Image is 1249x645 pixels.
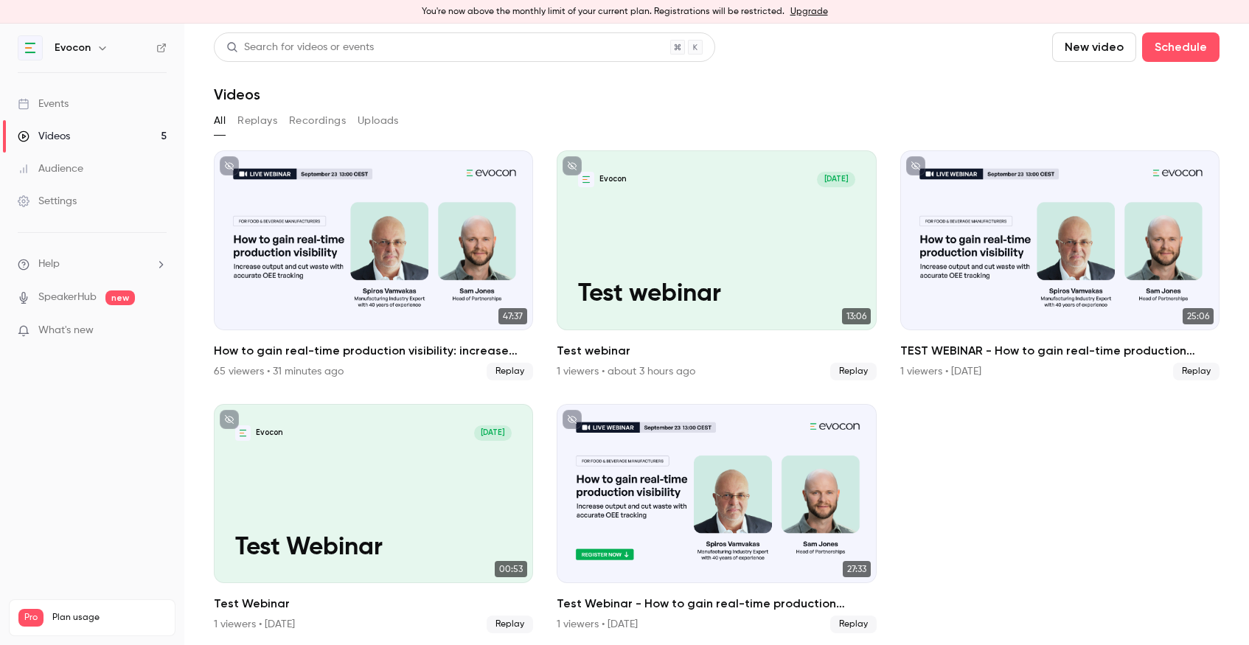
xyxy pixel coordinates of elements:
img: Test webinar [578,172,594,187]
p: Test webinar [578,280,855,309]
a: Test webinarEvocon[DATE]Test webinar13:06Test webinar1 viewers • about 3 hours agoReplay [557,150,876,380]
a: Test WebinarEvocon[DATE]Test Webinar00:53Test Webinar1 viewers • [DATE]Replay [214,404,533,634]
a: SpeakerHub [38,290,97,305]
a: 27:33Test Webinar - How to gain real-time production visibility: increase output and cut waste wi... [557,404,876,634]
h2: TEST WEBINAR - How to gain real-time production visibility: increase output and cut waste with ac... [900,342,1220,360]
h2: How to gain real-time production visibility: increase output and cut waste with accurate OEE trac... [214,342,533,360]
div: Videos [18,129,70,144]
li: How to gain real-time production visibility: increase output and cut waste with accurate OEE trac... [214,150,533,380]
div: Audience [18,161,83,176]
div: Events [18,97,69,111]
li: Test Webinar - How to gain real-time production visibility: increase output and cut waste with ac... [557,404,876,634]
li: help-dropdown-opener [18,257,167,272]
span: Replay [487,363,533,380]
span: What's new [38,323,94,338]
span: Help [38,257,60,272]
span: 27:33 [843,561,871,577]
li: Test webinar [557,150,876,380]
button: unpublished [220,156,239,175]
span: Replay [487,616,533,633]
a: 25:06TEST WEBINAR - How to gain real-time production visibility: increase output and cut waste wi... [900,150,1220,380]
button: New video [1052,32,1136,62]
li: TEST WEBINAR - How to gain real-time production visibility: increase output and cut waste with ac... [900,150,1220,380]
button: Replays [237,109,277,133]
h2: Test Webinar - How to gain real-time production visibility: increase output and cut waste with ac... [557,595,876,613]
span: 13:06 [842,308,871,324]
button: unpublished [563,410,582,429]
button: unpublished [220,410,239,429]
h6: Evocon [55,41,91,55]
span: [DATE] [817,172,855,187]
ul: Videos [214,150,1220,633]
h2: Test Webinar [214,595,533,613]
div: 1 viewers • [DATE] [557,617,638,632]
button: unpublished [563,156,582,175]
div: 1 viewers • [DATE] [214,617,295,632]
p: Test Webinar [235,534,512,562]
span: new [105,290,135,305]
div: Settings [18,194,77,209]
span: [DATE] [474,425,512,441]
section: Videos [214,32,1220,636]
div: Search for videos or events [226,40,374,55]
span: Plan usage [52,612,166,624]
img: Evocon [18,36,42,60]
img: Test Webinar [235,425,251,441]
h2: Test webinar [557,342,876,360]
span: Replay [830,363,877,380]
span: 00:53 [495,561,527,577]
button: unpublished [906,156,925,175]
button: All [214,109,226,133]
span: Replay [830,616,877,633]
div: 65 viewers • 31 minutes ago [214,364,344,379]
iframe: Noticeable Trigger [149,324,167,338]
button: Schedule [1142,32,1220,62]
button: Recordings [289,109,346,133]
li: Test Webinar [214,404,533,634]
h1: Videos [214,86,260,103]
div: 1 viewers • [DATE] [900,364,981,379]
span: 25:06 [1183,308,1214,324]
a: 47:37How to gain real-time production visibility: increase output and cut waste with accurate OEE... [214,150,533,380]
button: Uploads [358,109,399,133]
span: Pro [18,609,44,627]
span: Replay [1173,363,1220,380]
a: Upgrade [790,6,828,18]
p: Evocon [599,174,627,185]
p: Evocon [256,428,283,439]
div: 1 viewers • about 3 hours ago [557,364,695,379]
span: 47:37 [498,308,527,324]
